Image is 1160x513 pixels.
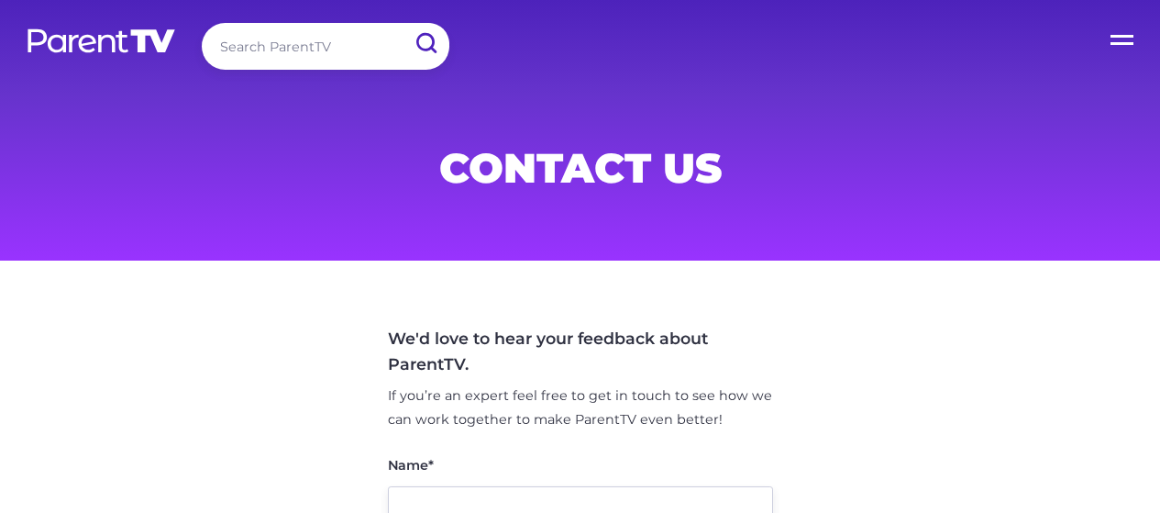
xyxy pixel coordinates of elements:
h4: We'd love to hear your feedback about ParentTV. [388,326,773,377]
input: Search ParentTV [202,23,449,70]
h1: Contact Us [138,150,1022,186]
label: Name* [388,459,434,472]
input: Submit [402,23,449,64]
p: If you’re an expert feel free to get in touch to see how we can work together to make ParentTV ev... [388,385,773,432]
img: parenttv-logo-white.4c85aaf.svg [26,28,177,54]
